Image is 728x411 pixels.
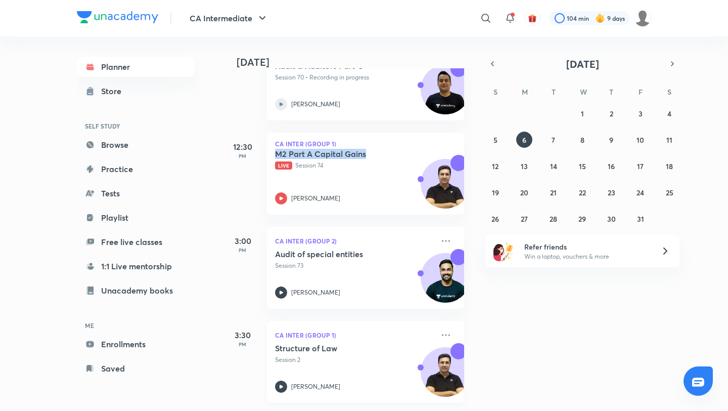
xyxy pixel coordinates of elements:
h6: SELF STUDY [77,117,194,135]
abbr: October 27, 2025 [521,214,528,224]
abbr: October 16, 2025 [608,161,615,171]
abbr: October 3, 2025 [639,109,643,118]
button: October 17, 2025 [632,158,649,174]
h6: ME [77,317,194,334]
button: October 9, 2025 [603,132,619,148]
abbr: Saturday [667,87,671,97]
abbr: Thursday [609,87,613,97]
h5: Structure of Law [275,343,401,353]
button: October 8, 2025 [574,132,590,148]
abbr: October 29, 2025 [578,214,586,224]
abbr: October 26, 2025 [491,214,499,224]
img: referral [493,241,514,261]
abbr: October 1, 2025 [581,109,584,118]
button: [DATE] [499,57,665,71]
img: Avatar [421,165,470,213]
img: Avatar [421,259,470,307]
abbr: October 9, 2025 [609,135,613,145]
img: streak [595,13,605,23]
a: Unacademy books [77,280,194,301]
h4: [DATE] [237,56,474,68]
button: October 11, 2025 [661,132,677,148]
button: October 12, 2025 [487,158,504,174]
abbr: Wednesday [580,87,587,97]
abbr: Monday [522,87,528,97]
abbr: October 19, 2025 [492,188,499,197]
abbr: October 25, 2025 [666,188,673,197]
img: Avatar [421,70,470,119]
abbr: October 4, 2025 [667,109,671,118]
p: PM [222,153,263,159]
abbr: October 17, 2025 [637,161,644,171]
button: October 22, 2025 [574,184,590,200]
img: Company Logo [77,11,158,23]
p: Session 73 [275,261,434,270]
p: Session 74 [275,161,434,170]
span: [DATE] [566,57,599,71]
abbr: October 15, 2025 [579,161,586,171]
button: CA Intermediate [184,8,275,28]
p: [PERSON_NAME] [291,194,340,203]
p: [PERSON_NAME] [291,382,340,391]
abbr: October 18, 2025 [666,161,673,171]
a: Store [77,81,194,101]
a: Browse [77,135,194,155]
abbr: October 12, 2025 [492,161,498,171]
button: October 16, 2025 [603,158,619,174]
abbr: October 10, 2025 [636,135,644,145]
a: Planner [77,57,194,77]
a: Playlist [77,208,194,228]
button: October 15, 2025 [574,158,590,174]
abbr: October 11, 2025 [666,135,672,145]
p: CA Inter (Group 2) [275,235,434,247]
p: Session 2 [275,355,434,364]
p: PM [222,341,263,347]
button: October 7, 2025 [545,132,562,148]
button: October 6, 2025 [516,132,532,148]
button: October 30, 2025 [603,211,619,227]
a: Practice [77,159,194,179]
p: Session 70 • Recording in progress [275,73,434,82]
a: Free live classes [77,232,194,252]
abbr: October 6, 2025 [522,135,526,145]
abbr: October 5, 2025 [493,135,497,145]
abbr: October 30, 2025 [607,214,616,224]
abbr: October 13, 2025 [521,161,528,171]
h5: 3:30 [222,329,263,341]
button: October 10, 2025 [632,132,649,148]
p: [PERSON_NAME] [291,100,340,109]
p: CA Inter (Group 1) [275,329,434,341]
abbr: October 2, 2025 [610,109,613,118]
button: October 20, 2025 [516,184,532,200]
abbr: Friday [639,87,643,97]
a: Company Logo [77,11,158,26]
abbr: October 21, 2025 [550,188,557,197]
a: 1:1 Live mentorship [77,256,194,276]
button: October 27, 2025 [516,211,532,227]
button: October 21, 2025 [545,184,562,200]
div: Store [101,85,127,97]
abbr: October 20, 2025 [520,188,528,197]
abbr: Sunday [493,87,497,97]
p: [PERSON_NAME] [291,288,340,297]
button: October 25, 2025 [661,184,677,200]
a: Saved [77,358,194,379]
h5: 12:30 [222,141,263,153]
span: Live [275,161,292,170]
button: October 14, 2025 [545,158,562,174]
h5: 3:00 [222,235,263,247]
h5: Audit of special entities [275,249,401,259]
button: October 26, 2025 [487,211,504,227]
img: avatar [528,14,537,23]
abbr: Tuesday [552,87,556,97]
p: CA Inter (Group 1) [275,141,456,147]
a: Enrollments [77,334,194,354]
img: Avatar [421,353,470,401]
button: October 28, 2025 [545,211,562,227]
button: October 3, 2025 [632,105,649,121]
button: October 4, 2025 [661,105,677,121]
p: Win a laptop, vouchers & more [524,252,649,261]
button: October 31, 2025 [632,211,649,227]
a: Tests [77,183,194,203]
button: October 5, 2025 [487,132,504,148]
